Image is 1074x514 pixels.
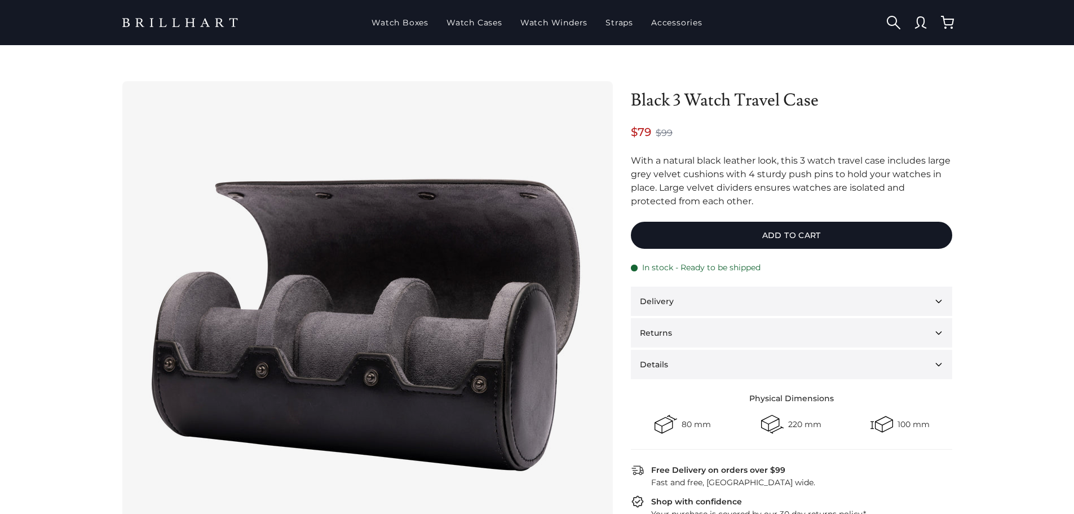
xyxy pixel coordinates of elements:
button: Details [631,350,952,379]
div: Fast and free, [GEOGRAPHIC_DATA] wide. [644,477,952,488]
span: $99 [656,126,673,140]
div: Shop with confidence [651,496,742,507]
h1: Black 3 Watch Travel Case [631,90,952,111]
div: 80 mm [682,420,711,428]
span: With a natural black leather look, this 3 watch travel case includes large grey velvet cushions w... [631,155,951,207]
div: Physical Dimensions [631,393,952,404]
button: Add to cart [631,222,952,249]
div: Free Delivery on orders over $99 [651,464,785,476]
div: Height [870,413,893,436]
nav: Main [367,8,707,37]
button: Returns [631,318,952,348]
a: Watch Cases [442,8,507,37]
button: Delivery [631,287,952,316]
div: 100 mm [898,420,930,428]
div: Width [655,413,677,436]
span: In stock - Ready to be shipped [642,262,761,273]
span: $79 [631,124,651,140]
a: Watch Winders [516,8,592,37]
a: Straps [601,8,638,37]
div: 220 mm [788,420,821,428]
a: Watch Boxes [367,8,433,37]
div: Length [761,413,784,436]
a: Accessories [647,8,707,37]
